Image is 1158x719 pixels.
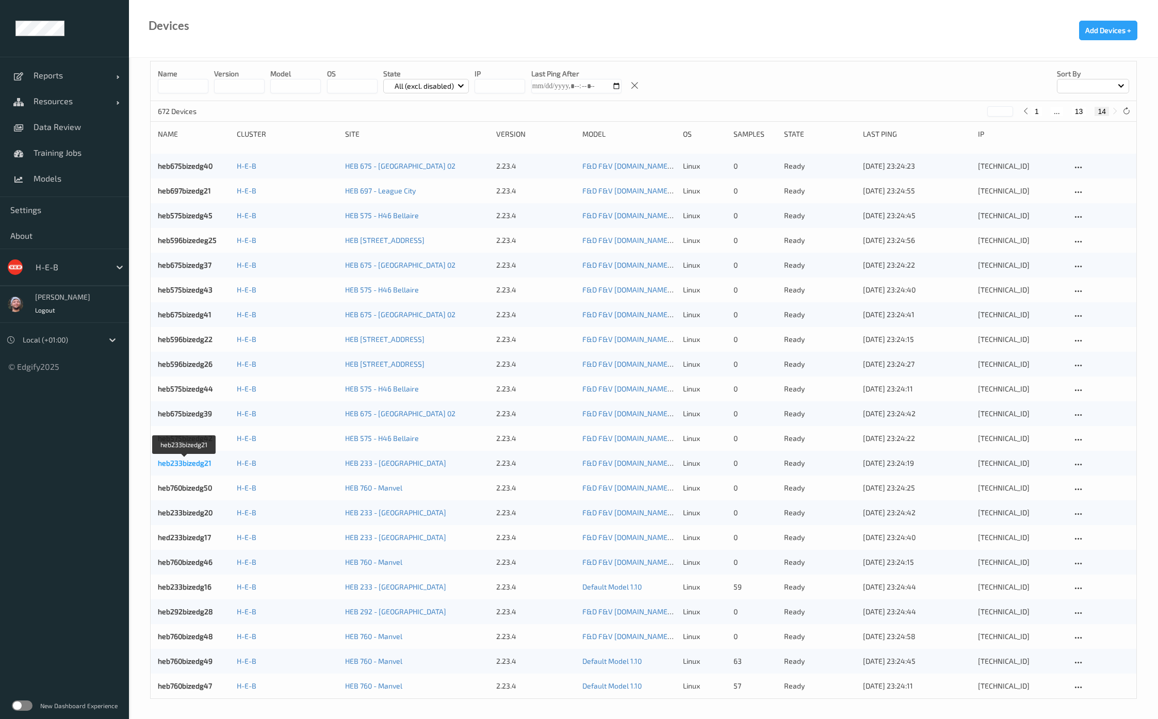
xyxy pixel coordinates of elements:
a: H-E-B [237,681,256,690]
p: ready [784,334,856,345]
p: ready [784,508,856,518]
a: F&D F&V [DOMAIN_NAME] (Daily) [DATE] 16:30 [582,607,735,616]
div: [TECHNICAL_ID] [978,210,1064,221]
div: 0 [733,408,777,419]
p: version [214,69,265,79]
a: HEB 233 - [GEOGRAPHIC_DATA] [345,582,446,591]
div: [TECHNICAL_ID] [978,260,1064,270]
button: ... [1051,107,1063,116]
div: 0 [733,334,777,345]
div: 0 [733,508,777,518]
div: 0 [733,384,777,394]
a: HEB 575 - H46 Bellaire [345,211,419,220]
div: 2.23.4 [496,359,575,369]
div: [DATE] 23:24:44 [863,607,971,617]
div: [DATE] 23:24:55 [863,186,971,196]
p: ready [784,458,856,468]
div: Site [345,129,489,139]
p: ready [784,433,856,444]
a: HEB [STREET_ADDRESS] [345,335,425,344]
p: linux [683,557,726,567]
div: 0 [733,458,777,468]
div: [DATE] 23:24:22 [863,433,971,444]
p: Last Ping After [531,69,622,79]
div: [TECHNICAL_ID] [978,458,1064,468]
div: Last Ping [863,129,971,139]
a: heb233bizedg16 [158,582,211,591]
p: ready [784,656,856,666]
div: 57 [733,681,777,691]
a: heb575bizedg44 [158,384,213,393]
p: linux [683,334,726,345]
p: linux [683,186,726,196]
div: 2.23.4 [496,631,575,642]
a: H-E-B [237,186,256,195]
div: 0 [733,161,777,171]
button: Add Devices + [1079,21,1137,40]
p: All (excl. disabled) [391,81,458,91]
div: [DATE] 23:24:22 [863,260,971,270]
div: 2.23.4 [496,186,575,196]
a: HEB 575 - H46 Bellaire [345,285,419,294]
div: ip [978,129,1064,139]
a: H-E-B [237,335,256,344]
p: linux [683,408,726,419]
div: 2.23.4 [496,458,575,468]
a: HEB 675 - [GEOGRAPHIC_DATA] 02 [345,310,455,319]
div: [DATE] 23:24:56 [863,235,971,246]
a: heb760bizedg47 [158,681,212,690]
div: [DATE] 23:24:44 [863,582,971,592]
div: [DATE] 23:24:19 [863,458,971,468]
div: 2.23.4 [496,656,575,666]
a: heb575bizedg45 [158,211,213,220]
a: HEB 233 - [GEOGRAPHIC_DATA] [345,508,446,517]
div: [TECHNICAL_ID] [978,384,1064,394]
a: heb760bizedg48 [158,632,213,641]
div: 2.23.4 [496,309,575,320]
a: HEB [STREET_ADDRESS] [345,359,425,368]
p: linux [683,483,726,493]
div: [TECHNICAL_ID] [978,483,1064,493]
a: F&D F&V [DOMAIN_NAME] (Daily) [DATE] 16:30 [582,632,735,641]
p: ready [784,235,856,246]
a: heb675bizedg39 [158,409,212,418]
div: 0 [733,260,777,270]
p: linux [683,235,726,246]
div: [TECHNICAL_ID] [978,656,1064,666]
a: heb292bizedg28 [158,607,213,616]
div: [DATE] 23:24:11 [863,681,971,691]
a: F&D F&V [DOMAIN_NAME] (Daily) [DATE] 16:30 [582,335,735,344]
a: F&D F&V [DOMAIN_NAME] (Daily) [DATE] 16:30 [582,285,735,294]
p: OS [327,69,378,79]
div: [DATE] 23:24:15 [863,334,971,345]
p: linux [683,607,726,617]
a: H-E-B [237,359,256,368]
a: F&D F&V [DOMAIN_NAME] (Daily) [DATE] 16:30 [582,359,735,368]
div: Cluster [237,129,337,139]
div: 0 [733,631,777,642]
a: H-E-B [237,459,256,467]
a: H-E-B [237,211,256,220]
div: [DATE] 23:24:27 [863,359,971,369]
a: HEB 675 - [GEOGRAPHIC_DATA] 02 [345,161,455,170]
a: H-E-B [237,533,256,542]
p: ready [784,260,856,270]
a: heb675bizedg40 [158,161,213,170]
div: [TECHNICAL_ID] [978,532,1064,543]
a: F&D F&V [DOMAIN_NAME] (Daily) [DATE] 16:30 [582,260,735,269]
p: ready [784,408,856,419]
div: [DATE] 23:24:40 [863,285,971,295]
div: 0 [733,186,777,196]
div: 0 [733,359,777,369]
p: linux [683,631,726,642]
div: 0 [733,210,777,221]
div: [DATE] 23:24:45 [863,210,971,221]
p: linux [683,285,726,295]
div: 59 [733,582,777,592]
div: 2.23.4 [496,408,575,419]
div: 2.23.4 [496,384,575,394]
div: [TECHNICAL_ID] [978,433,1064,444]
p: linux [683,532,726,543]
a: H-E-B [237,161,256,170]
button: 1 [1032,107,1042,116]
